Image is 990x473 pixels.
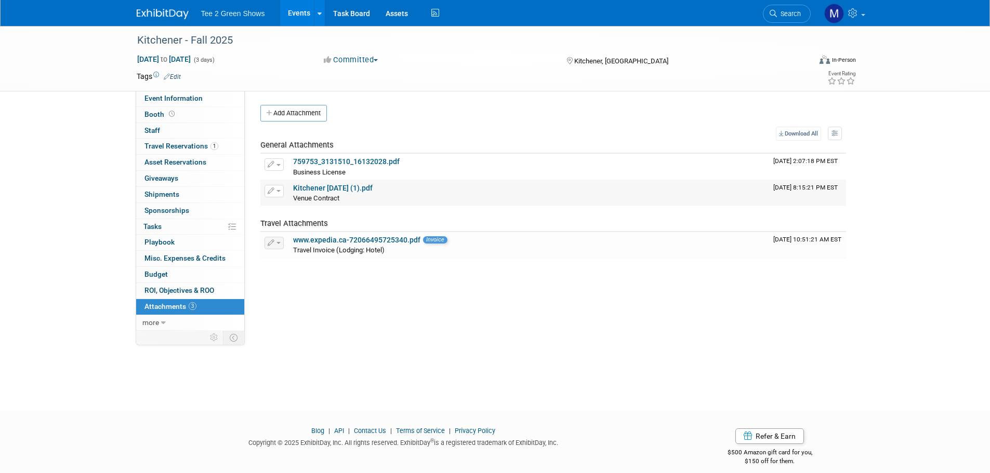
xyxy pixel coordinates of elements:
span: Attachments [144,302,196,310]
span: Shipments [144,190,179,198]
span: Upload Timestamp [773,236,841,243]
div: Kitchener - Fall 2025 [134,31,795,50]
span: to [159,55,169,63]
div: Event Rating [827,71,855,76]
div: In-Person [831,56,856,64]
td: Tags [137,71,181,82]
a: Privacy Policy [455,427,495,435]
a: Playbook [136,235,244,250]
td: Upload Timestamp [769,232,846,258]
img: Michael Kruger [824,4,844,23]
a: Booth [136,107,244,123]
a: Misc. Expenses & Credits [136,251,244,266]
a: Asset Reservations [136,155,244,170]
span: General Attachments [260,140,334,150]
span: Event Information [144,94,203,102]
button: Add Attachment [260,105,327,121]
span: more [142,318,159,327]
span: Budget [144,270,168,278]
div: Event Format [749,54,856,70]
span: Travel Reservations [144,142,218,150]
span: Booth not reserved yet [167,110,177,118]
span: (3 days) [193,57,215,63]
span: Travel Invoice (Lodging: Hotel) [293,246,385,254]
span: | [446,427,453,435]
span: Kitchener, [GEOGRAPHIC_DATA] [574,57,668,65]
span: Search [777,10,801,18]
a: Budget [136,267,244,282]
a: Staff [136,123,244,139]
a: Search [763,5,811,23]
a: Kitchener [DATE] (1).pdf [293,184,373,192]
span: Tasks [143,222,162,231]
td: Toggle Event Tabs [223,331,244,344]
a: Contact Us [354,427,386,435]
span: Playbook [144,238,175,246]
span: Travel Attachments [260,219,328,228]
td: Personalize Event Tab Strip [205,331,223,344]
span: Invoice [423,236,447,243]
span: | [326,427,333,435]
span: [DATE] [DATE] [137,55,191,64]
a: Event Information [136,91,244,106]
span: Giveaways [144,174,178,182]
span: Booth [144,110,177,118]
span: 1 [210,142,218,150]
img: Format-Inperson.png [820,56,830,64]
td: Upload Timestamp [769,154,846,180]
span: | [346,427,352,435]
a: Blog [311,427,324,435]
sup: ® [430,438,434,443]
span: Upload Timestamp [773,157,838,165]
span: Business License [293,168,346,176]
a: Attachments3 [136,299,244,315]
span: Staff [144,126,160,134]
a: ROI, Objectives & ROO [136,283,244,299]
span: Sponsorships [144,206,189,214]
a: Edit [164,73,181,80]
span: 3 [189,302,196,310]
a: Tasks [136,219,244,235]
a: Travel Reservations1 [136,139,244,154]
span: Misc. Expenses & Credits [144,254,226,262]
a: 759753_3131510_16132028.pdf [293,157,400,166]
a: Terms of Service [396,427,445,435]
button: Committed [320,55,382,65]
span: ROI, Objectives & ROO [144,286,214,294]
a: Download All [776,127,821,141]
img: ExhibitDay [137,9,189,19]
a: Sponsorships [136,203,244,219]
span: Venue Contract [293,194,339,202]
a: www.expedia.ca-72066495725340.pdf [293,236,420,244]
td: Upload Timestamp [769,180,846,206]
span: Upload Timestamp [773,184,838,191]
div: Copyright © 2025 ExhibitDay, Inc. All rights reserved. ExhibitDay is a registered trademark of Ex... [137,436,671,448]
a: Refer & Earn [735,428,804,444]
div: $150 off for them. [686,457,854,466]
a: more [136,315,244,331]
span: Asset Reservations [144,158,206,166]
span: Tee 2 Green Shows [201,9,265,18]
div: $500 Amazon gift card for you, [686,441,854,465]
a: Shipments [136,187,244,202]
span: | [388,427,394,435]
a: API [334,427,344,435]
a: Giveaways [136,171,244,186]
